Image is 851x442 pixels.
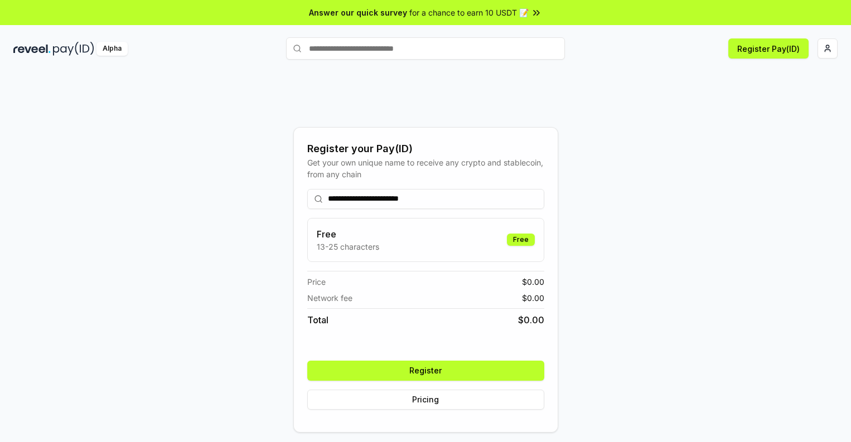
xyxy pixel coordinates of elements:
[307,361,544,381] button: Register
[518,313,544,327] span: $ 0.00
[307,141,544,157] div: Register your Pay(ID)
[13,42,51,56] img: reveel_dark
[728,38,809,59] button: Register Pay(ID)
[307,390,544,410] button: Pricing
[307,313,328,327] span: Total
[522,276,544,288] span: $ 0.00
[507,234,535,246] div: Free
[53,42,94,56] img: pay_id
[96,42,128,56] div: Alpha
[317,241,379,252] p: 13-25 characters
[307,157,544,180] div: Get your own unique name to receive any crypto and stablecoin, from any chain
[309,7,407,18] span: Answer our quick survey
[307,276,326,288] span: Price
[409,7,529,18] span: for a chance to earn 10 USDT 📝
[522,292,544,304] span: $ 0.00
[307,292,352,304] span: Network fee
[317,227,379,241] h3: Free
